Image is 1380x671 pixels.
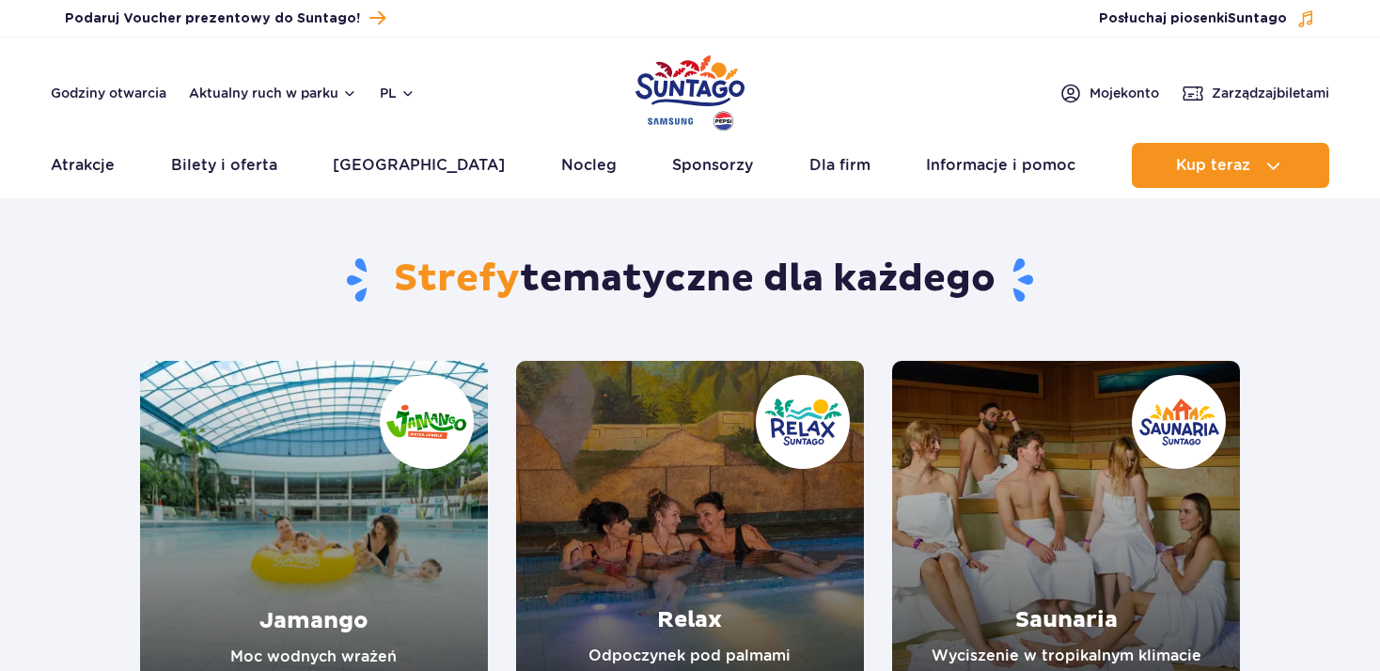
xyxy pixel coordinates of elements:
[1099,9,1287,28] span: Posłuchaj piosenki
[65,6,385,31] a: Podaruj Voucher prezentowy do Suntago!
[672,143,753,188] a: Sponsorzy
[1182,82,1329,104] a: Zarządzajbiletami
[189,86,357,101] button: Aktualny ruch w parku
[1132,143,1329,188] button: Kup teraz
[171,143,277,188] a: Bilety i oferta
[333,143,505,188] a: [GEOGRAPHIC_DATA]
[1099,9,1315,28] button: Posłuchaj piosenkiSuntago
[1212,84,1329,102] span: Zarządzaj biletami
[1176,157,1250,174] span: Kup teraz
[926,143,1075,188] a: Informacje i pomoc
[1228,12,1287,25] span: Suntago
[1090,84,1159,102] span: Moje konto
[65,9,360,28] span: Podaruj Voucher prezentowy do Suntago!
[380,84,416,102] button: pl
[635,47,745,133] a: Park of Poland
[140,256,1241,304] h1: tematyczne dla każdego
[394,256,520,303] span: Strefy
[51,84,166,102] a: Godziny otwarcia
[51,143,115,188] a: Atrakcje
[1059,82,1159,104] a: Mojekonto
[809,143,870,188] a: Dla firm
[561,143,617,188] a: Nocleg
